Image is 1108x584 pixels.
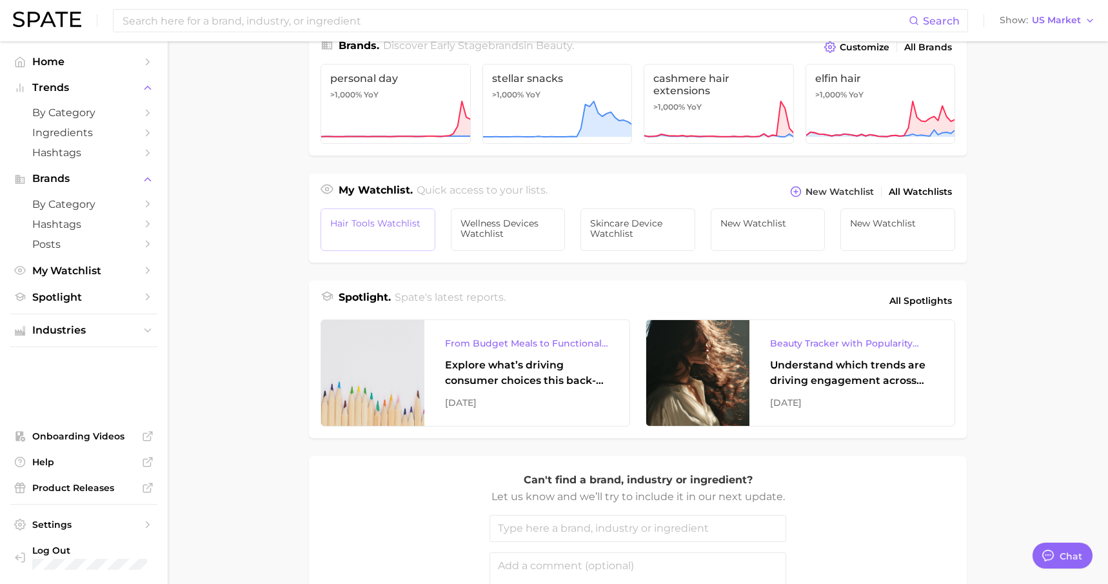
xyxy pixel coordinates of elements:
[32,55,135,68] span: Home
[321,319,630,427] a: From Budget Meals to Functional Snacks: Food & Beverage Trends Shaping Consumer Behavior This Sch...
[451,208,566,251] a: Wellness Devices Watchlist
[32,82,135,94] span: Trends
[10,234,157,254] a: Posts
[885,183,955,201] a: All Watchlists
[1000,17,1028,24] span: Show
[364,90,379,100] span: YoY
[32,126,135,139] span: Ingredients
[32,482,135,494] span: Product Releases
[10,261,157,281] a: My Watchlist
[526,90,540,100] span: YoY
[10,515,157,534] a: Settings
[687,102,702,112] span: YoY
[770,336,934,351] div: Beauty Tracker with Popularity Index
[445,336,609,351] div: From Budget Meals to Functional Snacks: Food & Beverage Trends Shaping Consumer Behavior This Sch...
[339,290,391,312] h1: Spotlight.
[32,146,135,159] span: Hashtags
[806,64,956,144] a: elfin hair>1,000% YoY
[590,218,686,239] span: Skincare Device Watchlist
[10,321,157,340] button: Industries
[10,478,157,498] a: Product Releases
[32,106,135,119] span: by Category
[121,10,909,32] input: Search here for a brand, industry, or ingredient
[815,90,847,99] span: >1,000%
[339,39,379,52] span: Brands .
[490,515,786,542] input: Type here a brand, industry or ingredient
[720,218,816,228] span: New Watchlist
[417,183,548,201] h2: Quick access to your lists.
[10,194,157,214] a: by Category
[770,357,934,388] div: Understand which trends are driving engagement across platforms in the skin, hair, makeup, and fr...
[10,541,157,574] a: Log out. Currently logged in with e-mail pryan@sharkninja.com.
[32,325,135,336] span: Industries
[10,427,157,446] a: Onboarding Videos
[10,287,157,307] a: Spotlight
[996,12,1098,29] button: ShowUS Market
[492,72,623,85] span: stellar snacks
[330,90,362,99] span: >1,000%
[32,545,147,556] span: Log Out
[445,395,609,410] div: [DATE]
[850,218,945,228] span: New Watchlist
[10,214,157,234] a: Hashtags
[711,208,826,251] a: New Watchlist
[492,90,524,99] span: >1,000%
[32,456,135,468] span: Help
[10,452,157,472] a: Help
[849,90,864,100] span: YoY
[383,39,574,52] span: Discover Early Stage brands in .
[321,208,435,251] a: Hair Tools Watchlist
[901,39,955,56] a: All Brands
[32,430,135,442] span: Onboarding Videos
[321,64,471,144] a: personal day>1,000% YoY
[889,293,952,308] span: All Spotlights
[32,218,135,230] span: Hashtags
[889,186,952,197] span: All Watchlists
[644,64,794,144] a: cashmere hair extensions>1,000% YoY
[840,42,889,53] span: Customize
[580,208,695,251] a: Skincare Device Watchlist
[653,102,685,112] span: >1,000%
[490,472,786,488] p: Can't find a brand, industry or ingredient?
[10,123,157,143] a: Ingredients
[395,290,506,312] h2: Spate's latest reports.
[445,357,609,388] div: Explore what’s driving consumer choices this back-to-school season From budget-friendly meals to ...
[806,186,874,197] span: New Watchlist
[32,291,135,303] span: Spotlight
[646,319,955,427] a: Beauty Tracker with Popularity IndexUnderstand which trends are driving engagement across platfor...
[339,183,413,201] h1: My Watchlist.
[32,198,135,210] span: by Category
[330,218,426,228] span: Hair Tools Watchlist
[32,265,135,277] span: My Watchlist
[32,173,135,185] span: Brands
[815,72,946,85] span: elfin hair
[840,208,955,251] a: New Watchlist
[460,218,556,239] span: Wellness Devices Watchlist
[10,143,157,163] a: Hashtags
[32,238,135,250] span: Posts
[770,395,934,410] div: [DATE]
[886,290,955,312] a: All Spotlights
[536,39,572,52] span: beauty
[13,12,81,27] img: SPATE
[10,52,157,72] a: Home
[904,42,952,53] span: All Brands
[490,488,786,505] p: Let us know and we’ll try to include it in our next update.
[1032,17,1081,24] span: US Market
[32,519,135,530] span: Settings
[10,169,157,188] button: Brands
[923,15,960,27] span: Search
[821,38,893,56] button: Customize
[787,183,877,201] button: New Watchlist
[330,72,461,85] span: personal day
[653,72,784,97] span: cashmere hair extensions
[10,103,157,123] a: by Category
[10,78,157,97] button: Trends
[482,64,633,144] a: stellar snacks>1,000% YoY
